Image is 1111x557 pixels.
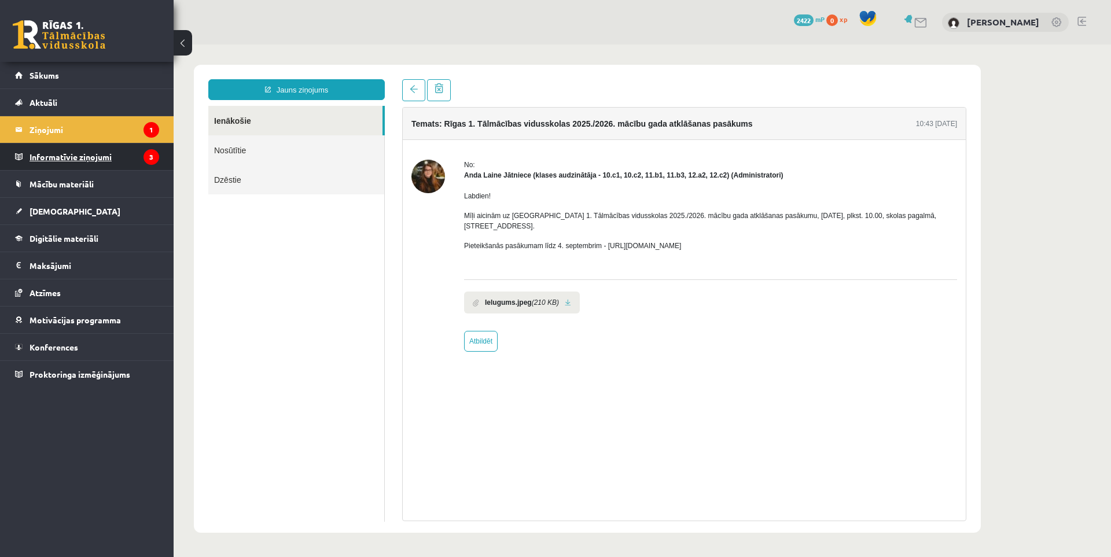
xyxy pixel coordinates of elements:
span: 0 [826,14,838,26]
div: 10:43 [DATE] [742,74,783,84]
i: (210 KB) [358,253,385,263]
span: Sākums [30,70,59,80]
span: Konferences [30,342,78,352]
i: 1 [144,122,159,138]
div: No: [290,115,783,126]
a: Informatīvie ziņojumi3 [15,143,159,170]
a: Rīgas 1. Tālmācības vidusskola [13,20,105,49]
p: Mīļi aicinām uz [GEOGRAPHIC_DATA] 1. Tālmācības vidusskolas 2025./2026. mācību gada atklāšanas pa... [290,166,783,187]
span: Digitālie materiāli [30,233,98,244]
a: Nosūtītie [35,91,211,120]
span: [DEMOGRAPHIC_DATA] [30,206,120,216]
span: mP [815,14,825,24]
strong: Anda Laine Jātniece (klases audzinātāja - 10.c1, 10.c2, 11.b1, 11.b3, 12.a2, 12.c2) (Administratori) [290,127,610,135]
span: xp [840,14,847,24]
a: Digitālie materiāli [15,225,159,252]
h4: Temats: Rīgas 1. Tālmācības vidusskolas 2025./2026. mācību gada atklāšanas pasākums [238,75,579,84]
a: Aktuāli [15,89,159,116]
span: Atzīmes [30,287,61,298]
legend: Maksājumi [30,252,159,279]
a: Ziņojumi1 [15,116,159,143]
p: Pieteikšanās pasākumam līdz 4. septembrim - [URL][DOMAIN_NAME] [290,196,783,206]
a: Mācību materiāli [15,171,159,197]
a: Jauns ziņojums [35,35,211,56]
a: Sākums [15,62,159,88]
a: Atbildēt [290,286,324,307]
a: Konferences [15,334,159,360]
span: Mācību materiāli [30,179,94,189]
a: Proktoringa izmēģinājums [15,361,159,388]
legend: Informatīvie ziņojumi [30,143,159,170]
a: Motivācijas programma [15,307,159,333]
a: [PERSON_NAME] [967,16,1039,28]
a: Atzīmes [15,279,159,306]
img: Anda Laine Jātniece (klases audzinātāja - 10.c1, 10.c2, 11.b1, 11.b3, 12.a2, 12.c2) [238,115,271,149]
a: [DEMOGRAPHIC_DATA] [15,198,159,224]
legend: Ziņojumi [30,116,159,143]
img: Rodrigo Skuja [948,17,959,29]
a: Ienākošie [35,61,209,91]
a: Dzēstie [35,120,211,150]
span: 2422 [794,14,814,26]
span: Motivācijas programma [30,315,121,325]
a: Maksājumi [15,252,159,279]
b: Ielugums.jpeg [311,253,358,263]
i: 3 [144,149,159,165]
span: Proktoringa izmēģinājums [30,369,130,379]
span: Aktuāli [30,97,57,108]
a: 0 xp [826,14,853,24]
p: Labdien! [290,146,783,157]
a: 2422 mP [794,14,825,24]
